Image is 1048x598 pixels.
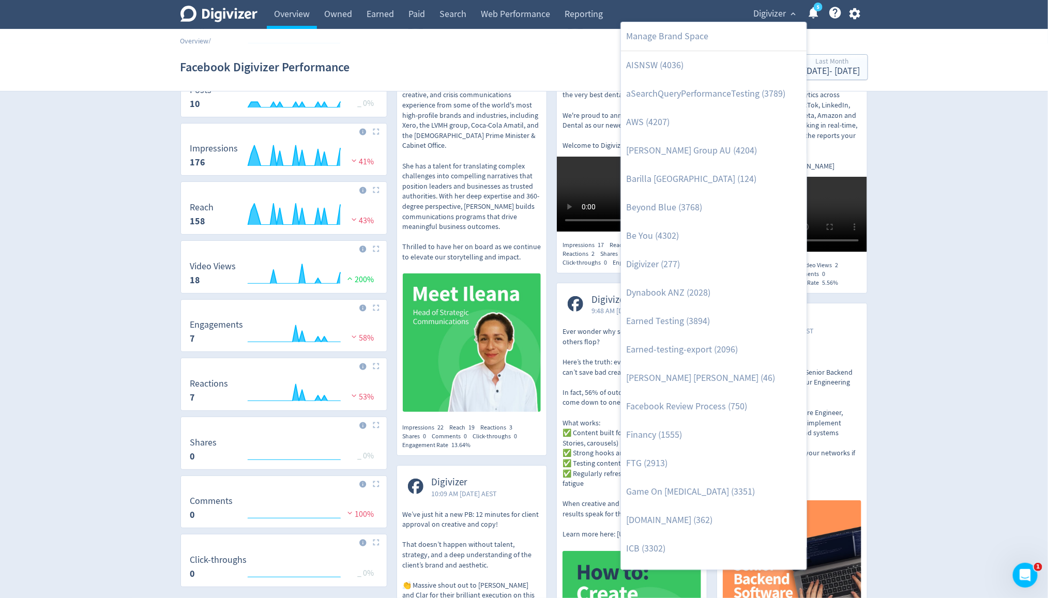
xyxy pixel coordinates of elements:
a: [DOMAIN_NAME] (362) [621,506,807,534]
a: AWS (4207) [621,108,807,136]
a: Financy (1555) [621,421,807,449]
a: Earned Testing (3894) [621,307,807,335]
a: [PERSON_NAME] Group AU (4204) [621,136,807,165]
a: illy [GEOGRAPHIC_DATA] (2317) [621,563,807,591]
a: Game On [MEDICAL_DATA] (3351) [621,478,807,506]
iframe: Intercom live chat [1013,563,1038,588]
a: ICB (3302) [621,534,807,563]
a: AISNSW (4036) [621,51,807,80]
a: aSearchQueryPerformanceTesting (3789) [621,80,807,108]
a: Barilla [GEOGRAPHIC_DATA] (124) [621,165,807,193]
a: Beyond Blue (3768) [621,193,807,222]
a: [PERSON_NAME] [PERSON_NAME] (46) [621,364,807,392]
a: Dynabook ANZ (2028) [621,279,807,307]
a: Manage Brand Space [621,22,807,51]
a: FTG (2913) [621,449,807,478]
a: Digivizer (277) [621,250,807,279]
a: Earned-testing-export (2096) [621,335,807,364]
a: Facebook Review Process (750) [621,392,807,421]
a: Be You (4302) [621,222,807,250]
span: 1 [1034,563,1042,571]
